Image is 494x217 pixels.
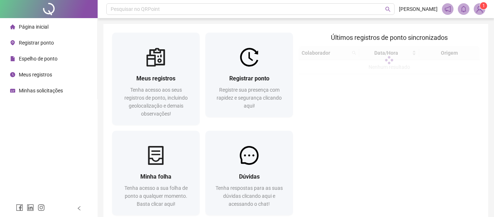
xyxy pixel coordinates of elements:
[16,204,23,211] span: facebook
[10,88,15,93] span: schedule
[10,72,15,77] span: clock-circle
[385,7,391,12] span: search
[205,131,293,215] a: DúvidasTenha respostas para as suas dúvidas clicando aqui e acessando o chat!
[10,40,15,45] span: environment
[482,3,485,8] span: 1
[77,206,82,211] span: left
[239,173,260,180] span: Dúvidas
[474,4,485,14] img: 92117
[399,5,438,13] span: [PERSON_NAME]
[19,40,54,46] span: Registrar ponto
[140,173,171,180] span: Minha folha
[10,56,15,61] span: file
[217,87,282,109] span: Registre sua presença com rapidez e segurança clicando aqui!
[27,204,34,211] span: linkedin
[112,33,200,125] a: Meus registrosTenha acesso aos seus registros de ponto, incluindo geolocalização e demais observa...
[444,6,451,12] span: notification
[112,131,200,215] a: Minha folhaTenha acesso a sua folha de ponto a qualquer momento. Basta clicar aqui!
[136,75,175,82] span: Meus registros
[19,88,63,93] span: Minhas solicitações
[10,24,15,29] span: home
[19,72,52,78] span: Meus registros
[19,56,58,62] span: Espelho de ponto
[480,2,487,9] sup: Atualize o seu contato no menu Meus Dados
[124,185,188,207] span: Tenha acesso a sua folha de ponto a qualquer momento. Basta clicar aqui!
[205,33,293,117] a: Registrar pontoRegistre sua presença com rapidez e segurança clicando aqui!
[460,6,467,12] span: bell
[229,75,269,82] span: Registrar ponto
[19,24,48,30] span: Página inicial
[38,204,45,211] span: instagram
[124,87,188,117] span: Tenha acesso aos seus registros de ponto, incluindo geolocalização e demais observações!
[216,185,283,207] span: Tenha respostas para as suas dúvidas clicando aqui e acessando o chat!
[331,34,448,41] span: Últimos registros de ponto sincronizados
